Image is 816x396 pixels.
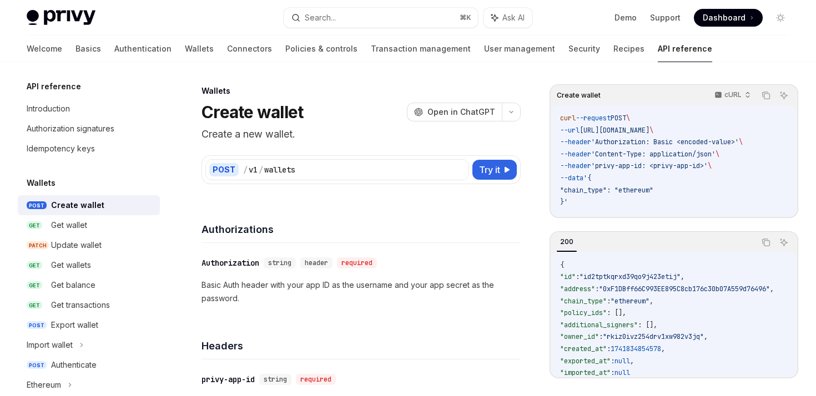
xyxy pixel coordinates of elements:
[607,344,611,353] span: :
[264,164,295,175] div: wallets
[27,301,42,309] span: GET
[611,344,661,353] span: 1741834854578
[502,12,525,23] span: Ask AI
[759,88,773,103] button: Copy the contents from the code block
[583,174,591,182] span: '{
[560,161,591,170] span: --header
[630,357,634,365] span: ,
[681,272,684,281] span: ,
[472,160,517,180] button: Try it
[739,138,743,146] span: \
[580,272,681,281] span: "id2tptkqrxd39qo9j423etij"
[209,163,239,176] div: POST
[611,297,649,306] span: "ethereum"
[568,35,600,62] a: Security
[591,150,716,159] span: 'Content-Type: application/json'
[296,374,336,385] div: required
[649,126,653,135] span: \
[27,221,42,230] span: GET
[427,106,495,118] span: Open in ChatGPT
[650,12,681,23] a: Support
[560,332,599,341] span: "owner_id"
[18,139,160,159] a: Idempotency keys
[51,238,102,252] div: Update wallet
[18,119,160,139] a: Authorization signatures
[724,90,742,99] p: cURL
[27,338,73,352] div: Import wallet
[27,35,62,62] a: Welcome
[777,235,791,250] button: Ask AI
[51,199,104,212] div: Create wallet
[607,297,611,306] span: :
[479,163,500,176] span: Try it
[337,257,377,268] div: required
[576,114,611,123] span: --request
[18,99,160,119] a: Introduction
[27,361,47,369] span: POST
[560,138,591,146] span: --header
[560,174,583,182] span: --data
[259,164,263,175] div: /
[484,35,555,62] a: User management
[576,272,580,281] span: :
[603,332,704,341] span: "rkiz0ivz254drv1xw982v3jq"
[560,150,591,159] span: --header
[227,35,272,62] a: Connectors
[51,358,97,372] div: Authenticate
[694,9,763,27] a: Dashboard
[51,258,91,272] div: Get wallets
[185,35,214,62] a: Wallets
[626,114,630,123] span: \
[51,298,110,312] div: Get transactions
[114,35,172,62] a: Authentication
[560,126,580,135] span: --url
[560,285,595,293] span: "address"
[599,285,770,293] span: "0xF1DBff66C993EE895C8cb176c30b07A559d76496"
[614,357,630,365] span: null
[243,164,248,175] div: /
[27,261,42,270] span: GET
[27,321,47,329] span: POST
[560,261,564,270] span: {
[611,357,614,365] span: :
[483,8,532,28] button: Ask AI
[560,272,576,281] span: "id"
[716,150,719,159] span: \
[595,285,599,293] span: :
[560,114,576,123] span: curl
[704,332,708,341] span: ,
[591,138,739,146] span: 'Authorization: Basic <encoded-value>'
[560,297,607,306] span: "chain_type"
[249,164,258,175] div: v1
[18,235,160,255] a: PATCHUpdate wallet
[560,186,653,195] span: "chain_type": "ethereum"
[202,374,255,385] div: privy-app-id
[51,318,98,332] div: Export wallet
[18,195,160,215] a: POSTCreate wallet
[285,35,357,62] a: Policies & controls
[268,258,291,267] span: string
[460,13,471,22] span: ⌘ K
[27,10,95,26] img: light logo
[27,241,49,250] span: PATCH
[202,338,521,353] h4: Headers
[607,308,626,317] span: : [],
[580,126,649,135] span: [URL][DOMAIN_NAME]
[560,308,607,317] span: "policy_ids"
[202,222,521,237] h4: Authorizations
[658,35,712,62] a: API reference
[560,357,611,365] span: "exported_at"
[560,321,638,329] span: "additional_signers"
[777,88,791,103] button: Ask AI
[649,297,653,306] span: ,
[661,344,665,353] span: ,
[557,91,601,100] span: Create wallet
[27,378,61,392] div: Ethereum
[202,278,521,305] p: Basic Auth header with your app ID as the username and your app secret as the password.
[560,344,607,353] span: "created_at"
[202,85,521,97] div: Wallets
[27,142,95,155] div: Idempotency keys
[614,368,630,377] span: null
[27,281,42,290] span: GET
[614,12,637,23] a: Demo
